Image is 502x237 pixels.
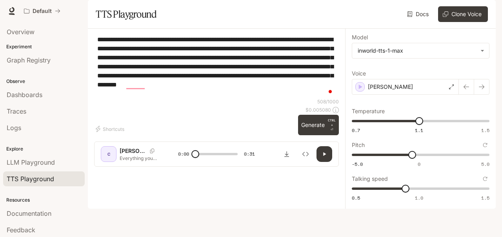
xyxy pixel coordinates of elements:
[102,148,115,160] div: C
[481,175,489,183] button: Reset to default
[352,108,385,114] p: Temperature
[352,176,388,182] p: Talking speed
[120,147,147,155] p: [PERSON_NAME]
[352,35,368,40] p: Model
[317,98,339,105] p: 508 / 1000
[352,43,489,58] div: inworld-tts-1-max
[481,127,489,134] span: 1.5
[147,149,158,153] button: Copy Voice ID
[20,3,64,19] button: All workspaces
[120,155,159,162] p: Everything you love will end. Every person you hold close, every place you feel safe, every feeli...
[328,118,336,132] p: ⏎
[298,146,313,162] button: Inspect
[96,6,156,22] h1: TTS Playground
[33,8,52,15] p: Default
[481,141,489,149] button: Reset to default
[415,195,423,201] span: 1.0
[358,47,477,55] div: inworld-tts-1-max
[481,195,489,201] span: 1.5
[368,83,413,91] p: [PERSON_NAME]
[352,127,360,134] span: 0.7
[352,195,360,201] span: 0.5
[279,146,295,162] button: Download audio
[352,161,363,167] span: -5.0
[438,6,488,22] button: Clone Voice
[94,123,127,135] button: Shortcuts
[352,142,365,148] p: Pitch
[97,35,336,98] textarea: To enrich screen reader interactions, please activate Accessibility in Grammarly extension settings
[244,150,255,158] span: 0:31
[481,161,489,167] span: 5.0
[298,115,339,135] button: GenerateCTRL +⏎
[352,71,366,76] p: Voice
[328,118,336,127] p: CTRL +
[415,127,423,134] span: 1.1
[178,150,189,158] span: 0:00
[418,161,420,167] span: 0
[406,6,432,22] a: Docs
